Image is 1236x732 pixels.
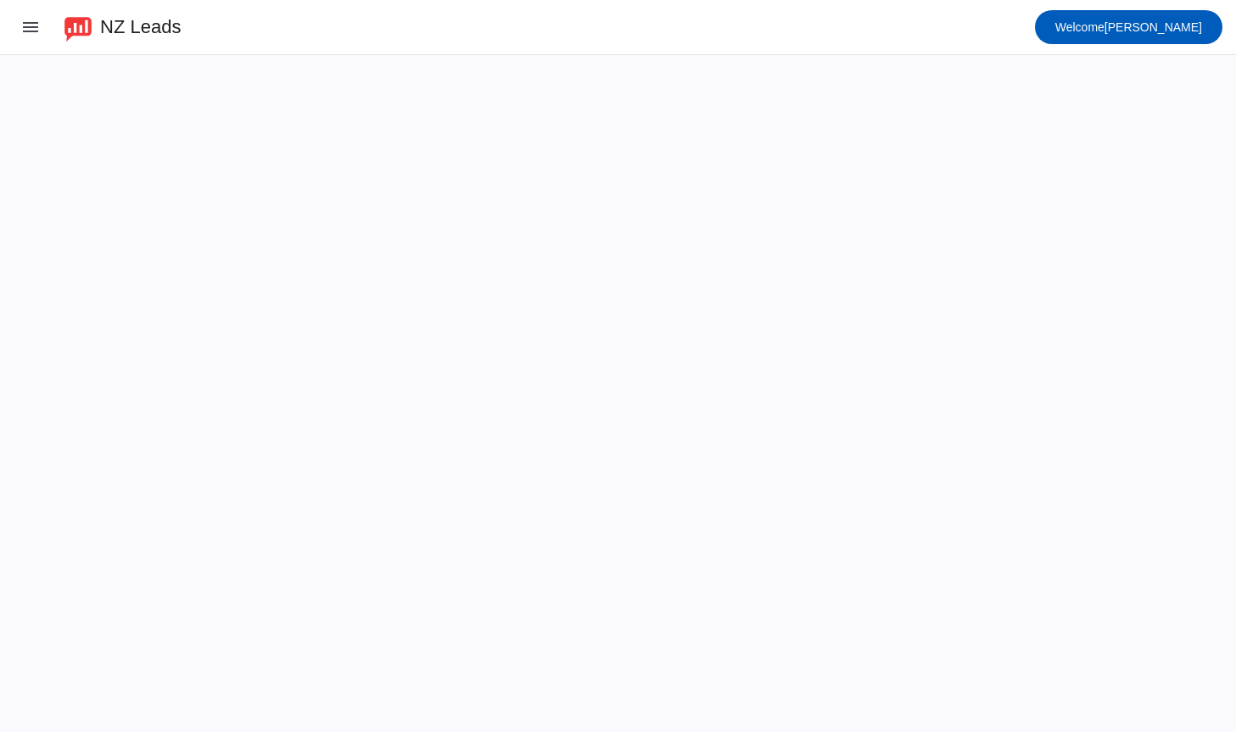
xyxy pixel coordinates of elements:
div: NZ Leads [100,15,181,39]
span: Welcome [1055,20,1105,34]
span: [PERSON_NAME] [1055,15,1202,39]
button: Welcome[PERSON_NAME] [1035,10,1222,44]
img: logo [64,13,92,42]
mat-icon: menu [20,17,41,37]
